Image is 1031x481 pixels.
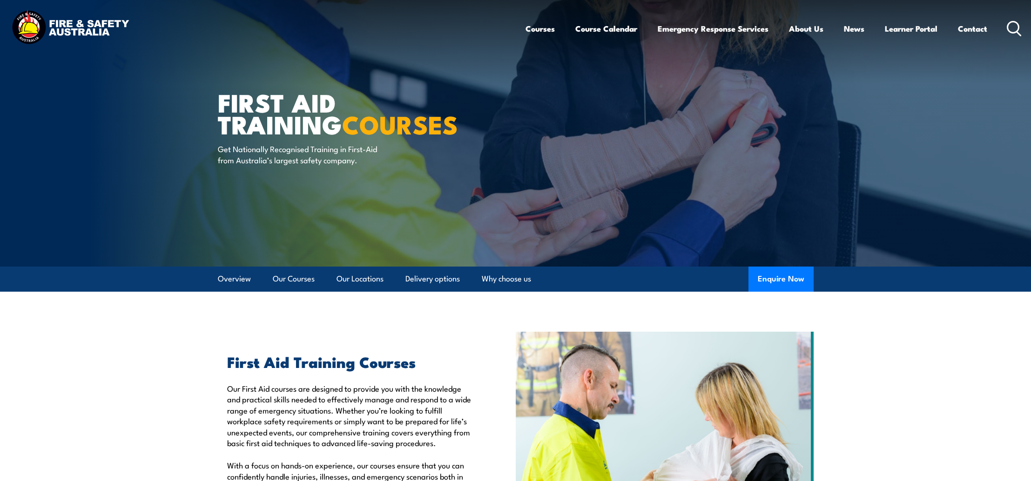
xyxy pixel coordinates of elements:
a: Delivery options [405,267,460,291]
a: Contact [958,16,987,41]
a: Our Locations [337,267,384,291]
a: About Us [789,16,823,41]
a: Overview [218,267,251,291]
p: Our First Aid courses are designed to provide you with the knowledge and practical skills needed ... [227,383,473,448]
strong: COURSES [342,104,458,143]
a: Why choose us [482,267,531,291]
h1: First Aid Training [218,91,448,134]
a: News [844,16,864,41]
a: Learner Portal [885,16,937,41]
a: Courses [526,16,555,41]
button: Enquire Now [748,267,814,292]
h2: First Aid Training Courses [227,355,473,368]
a: Our Courses [273,267,315,291]
a: Course Calendar [575,16,637,41]
p: Get Nationally Recognised Training in First-Aid from Australia’s largest safety company. [218,143,388,165]
a: Emergency Response Services [658,16,768,41]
